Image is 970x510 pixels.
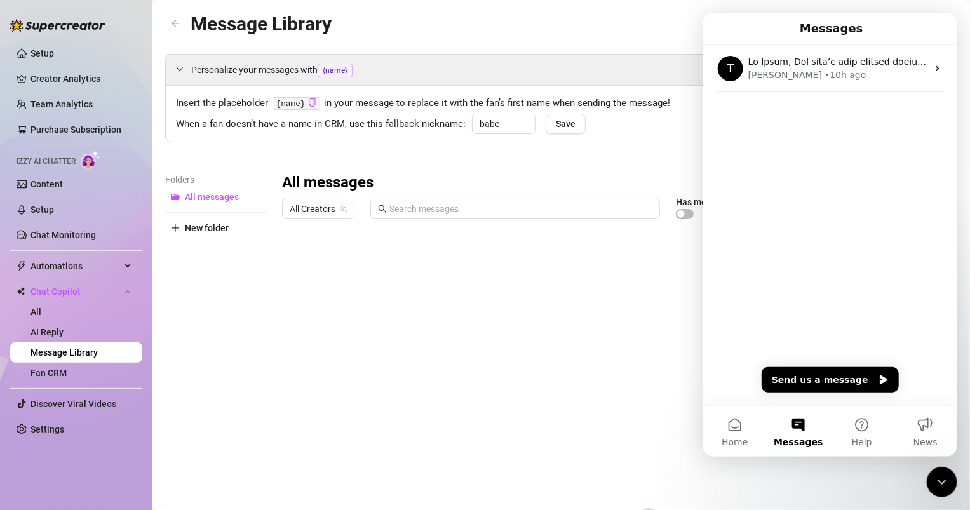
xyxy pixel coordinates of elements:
[30,327,64,337] a: AI Reply
[171,19,180,28] span: arrow-left
[166,55,957,85] div: Personalize your messages with{name}
[340,205,347,213] span: team
[290,199,347,218] span: All Creators
[389,202,652,216] input: Search messages
[30,347,98,358] a: Message Library
[17,156,76,168] span: Izzy AI Chatter
[30,399,116,409] a: Discover Viral Videos
[30,48,54,58] a: Setup
[30,124,121,135] a: Purchase Subscription
[165,173,267,187] article: Folders
[171,192,180,201] span: folder-open
[30,307,41,317] a: All
[378,205,387,213] span: search
[703,13,957,457] iframe: Intercom live chat
[30,205,54,215] a: Setup
[273,97,320,111] code: {name}
[17,287,25,296] img: Chat Copilot
[282,173,374,193] h3: All messages
[30,368,67,378] a: Fan CRM
[171,224,180,232] span: plus
[30,230,96,240] a: Chat Monitoring
[176,117,466,132] span: When a fan doesn’t have a name in CRM, use this fallback nickname:
[30,256,121,276] span: Automations
[165,218,267,238] button: New folder
[191,9,332,39] article: Message Library
[308,98,316,107] span: copy
[165,187,267,207] button: All messages
[176,65,184,73] span: expanded
[927,467,957,497] iframe: Intercom live chat
[191,63,946,77] span: Personalize your messages with
[17,261,27,271] span: thunderbolt
[30,99,93,109] a: Team Analytics
[30,424,64,434] a: Settings
[676,198,719,206] article: Has media
[10,19,105,32] img: logo-BBDzfeDw.svg
[546,114,586,134] button: Save
[318,64,353,77] span: {name}
[556,119,576,129] span: Save
[81,151,100,169] img: AI Chatter
[308,98,316,108] button: Click to Copy
[176,96,946,111] span: Insert the placeholder in your message to replace it with the fan’s first name when sending the m...
[185,192,239,202] span: All messages
[30,179,63,189] a: Content
[185,223,229,233] span: New folder
[30,69,132,89] a: Creator Analytics
[30,281,121,302] span: Chat Copilot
